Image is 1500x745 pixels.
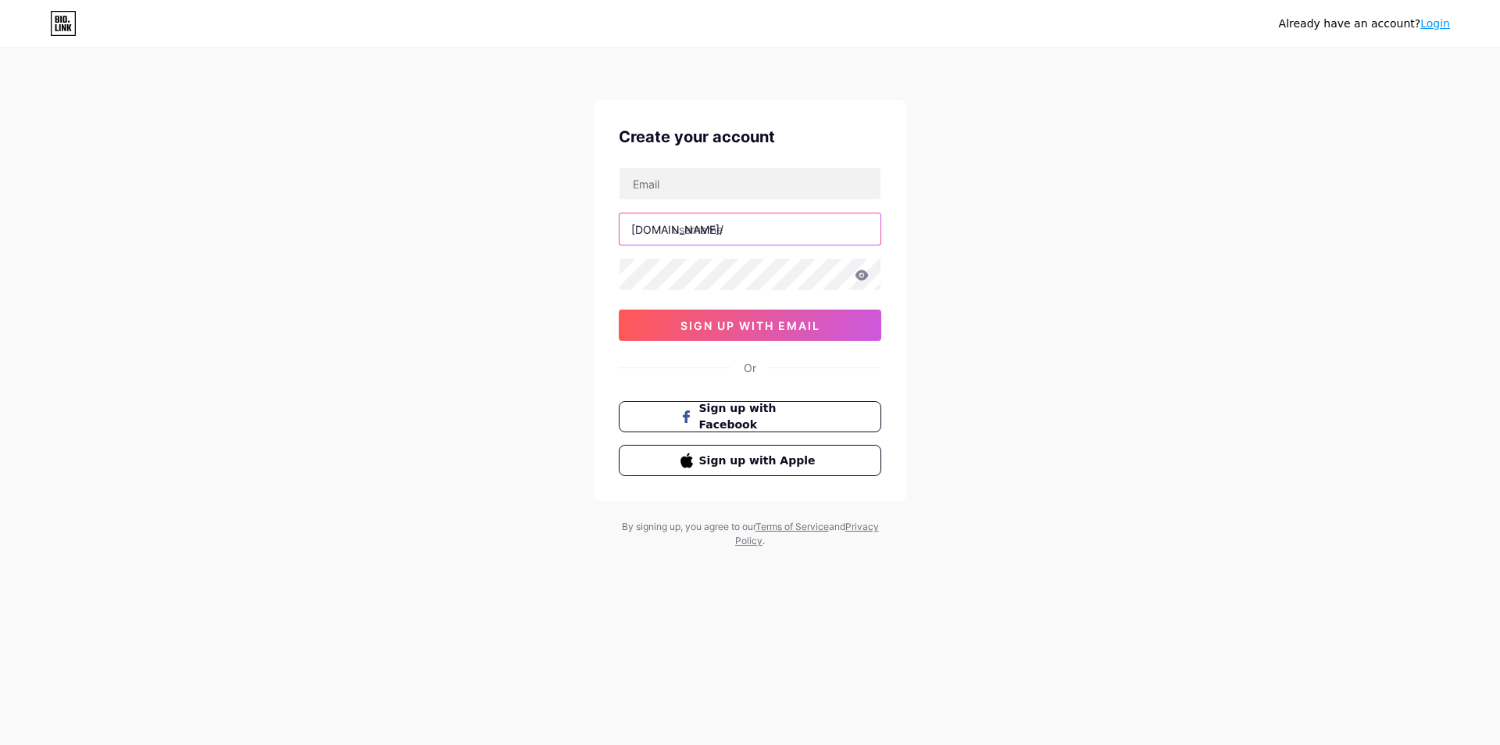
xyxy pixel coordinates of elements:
button: Sign up with Apple [619,445,881,476]
a: Login [1420,17,1450,30]
div: Create your account [619,125,881,149]
input: Email [620,168,880,199]
button: sign up with email [619,310,881,341]
div: Or [744,360,756,376]
div: Already have an account? [1279,16,1450,32]
div: [DOMAIN_NAME]/ [631,221,723,238]
div: By signing up, you agree to our and . [617,520,883,548]
button: Sign up with Facebook [619,401,881,432]
span: Sign up with Facebook [699,400,820,433]
input: username [620,213,880,245]
a: Terms of Service [755,521,829,532]
span: Sign up with Apple [699,453,820,469]
span: sign up with email [680,319,820,332]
